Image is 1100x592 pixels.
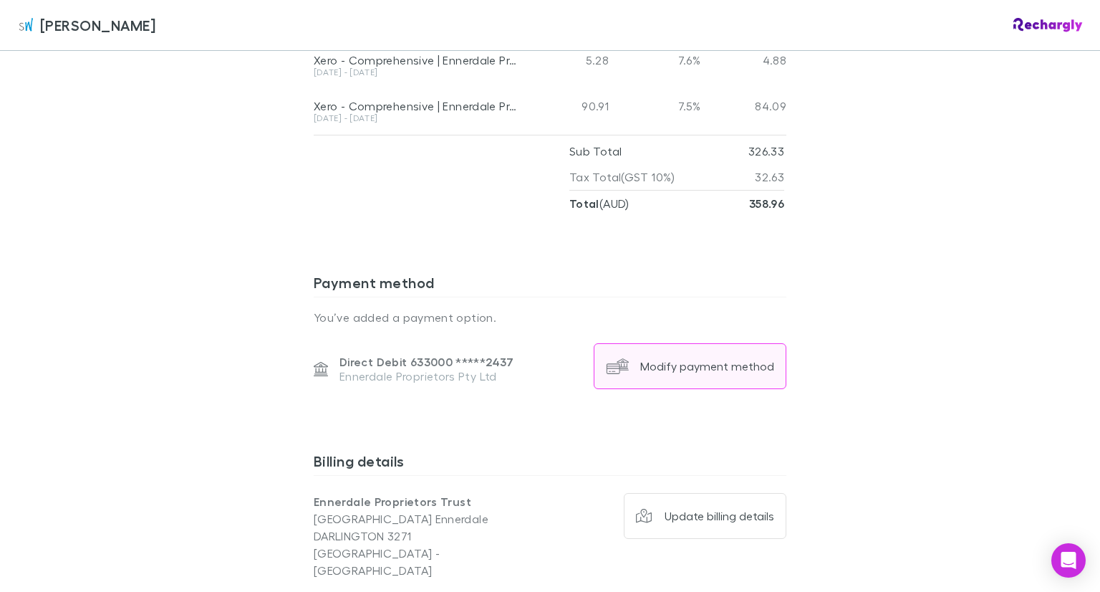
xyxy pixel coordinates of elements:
p: ( AUD ) [569,191,629,216]
div: Xero - Comprehensive | Ennerdale Proprietors Trust [314,99,523,113]
p: [GEOGRAPHIC_DATA] - [GEOGRAPHIC_DATA] [314,545,550,579]
div: 5.28 [529,37,614,83]
p: Direct Debit 633000 ***** 2437 [339,355,514,369]
button: Modify payment method [594,343,786,389]
div: Modify payment method [640,359,774,373]
h3: Billing details [314,452,786,475]
img: Sinclair Wilson's Logo [17,16,34,34]
strong: 358.96 [749,196,784,211]
p: 32.63 [755,164,784,190]
strong: Total [569,196,599,211]
div: [DATE] - [DATE] [314,114,523,123]
div: 84.09 [700,83,786,129]
p: Tax Total (GST 10%) [569,164,675,190]
div: Xero - Comprehensive | Ennerdale Proprietors Trust [314,53,523,67]
img: Modify payment method's Logo [606,355,629,378]
p: Sub Total [569,138,622,164]
div: Open Intercom Messenger [1051,543,1086,578]
button: Update billing details [624,493,787,539]
div: Update billing details [665,509,774,523]
h3: Payment method [314,274,786,297]
div: 7.5% [614,83,700,129]
div: 7.6% [614,37,700,83]
span: [PERSON_NAME] [40,14,155,36]
div: [DATE] - [DATE] [314,68,523,77]
p: You’ve added a payment option. [314,309,786,326]
p: [GEOGRAPHIC_DATA] Ennerdale [314,510,550,527]
p: Ennerdale Proprietors Trust [314,493,550,510]
p: Ennerdale Proprietors Pty Ltd [339,369,514,383]
div: 4.88 [700,37,786,83]
p: DARLINGTON 3271 [314,527,550,545]
div: 90.91 [529,83,614,129]
img: Rechargly Logo [1013,18,1083,32]
p: 326.33 [748,138,784,164]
